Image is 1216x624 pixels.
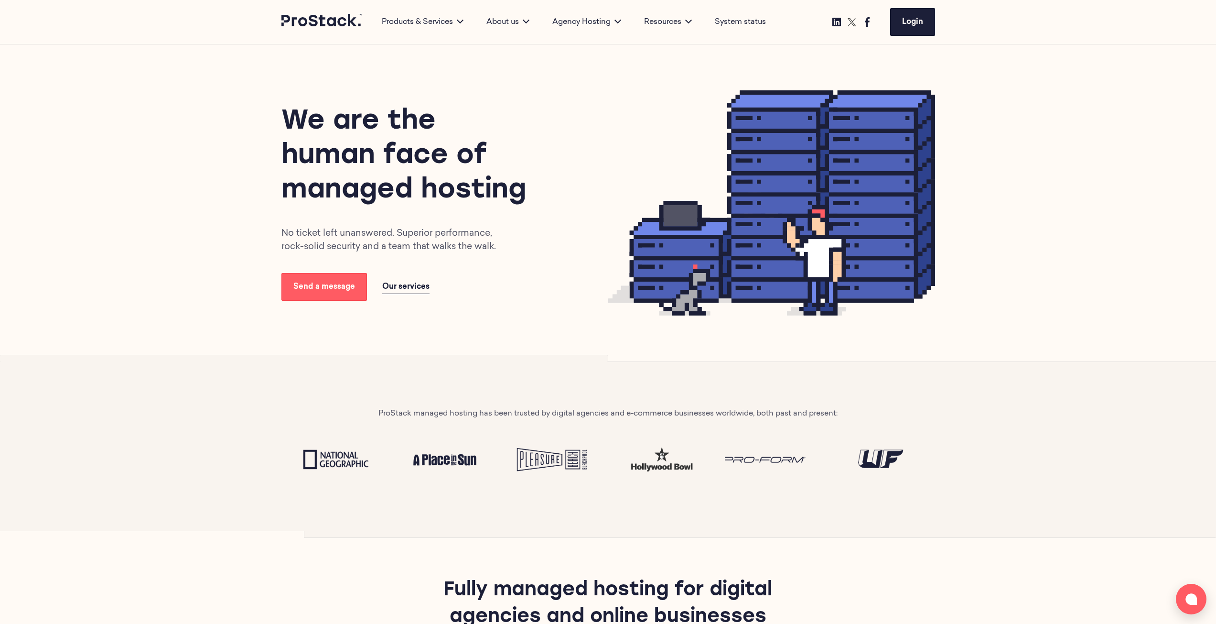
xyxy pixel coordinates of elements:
[890,8,935,36] a: Login
[834,442,927,477] img: UF Logo
[382,283,430,291] span: Our services
[382,280,430,294] a: Our services
[1176,584,1206,614] button: Open chat window
[281,14,363,30] a: Prostack logo
[281,273,367,301] a: Send a message
[281,105,532,208] h1: We are the human face of managed hosting
[370,16,475,28] div: Products & Services
[715,16,766,28] a: System status
[507,442,601,477] img: Pleasure Beach Logo
[398,442,492,477] img: A place in the sun Logo
[289,442,383,477] img: National Geographic Logo
[725,442,818,477] img: Proform Logo
[475,16,541,28] div: About us
[541,16,633,28] div: Agency Hosting
[378,408,838,419] p: ProStack managed hosting has been trusted by digital agencies and e-commerce businesses worldwide...
[616,443,710,476] img: test-hw.png
[633,16,703,28] div: Resources
[293,283,355,291] span: Send a message
[281,227,507,254] p: No ticket left unanswered. Superior performance, rock-solid security and a team that walks the walk.
[902,18,923,26] span: Login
